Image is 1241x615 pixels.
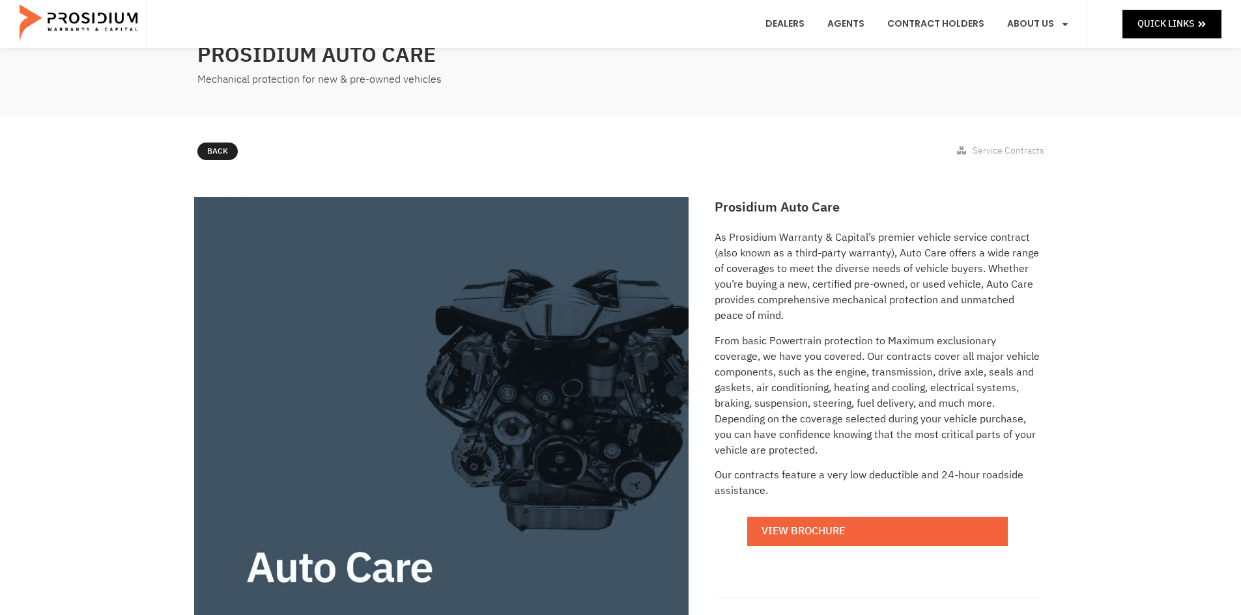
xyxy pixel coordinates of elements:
span: Service Contracts [973,144,1044,157]
h2: Prosidium Auto Care [197,39,614,70]
p: Our contracts feature a very low deductible and 24-hour roadside assistance. [715,467,1040,499]
span: Quick Links [1137,16,1194,32]
h2: Prosidium Auto Care [715,197,1040,217]
span: Back [207,144,228,159]
a: Back [197,143,238,161]
p: As Prosidium Warranty & Capital’s premier vehicle service contract (also known as a third-party w... [715,230,1040,323]
a: View Brochure [747,517,1008,546]
a: Quick Links [1122,10,1221,38]
div: Mechanical protection for new & pre-owned vehicles [197,70,614,89]
p: From basic Powertrain protection to Maximum exclusionary coverage, we have you covered. Our contr... [715,333,1040,458]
